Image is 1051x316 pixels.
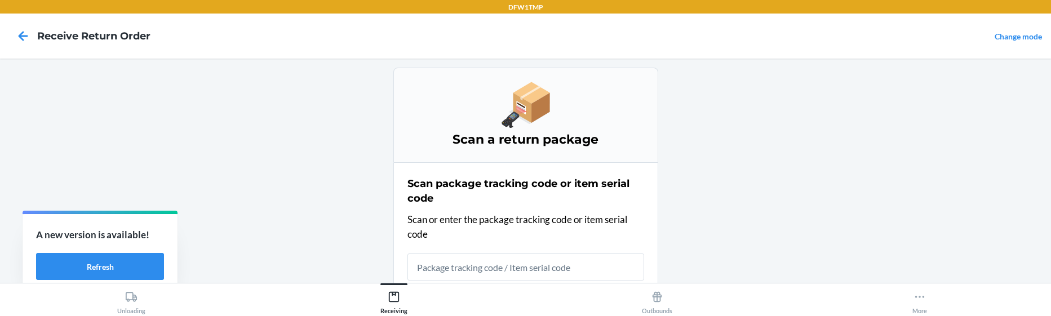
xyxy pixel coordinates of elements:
button: Receiving [263,283,525,314]
div: Unloading [117,286,145,314]
a: Change mode [995,32,1042,41]
h3: Scan a return package [407,131,644,149]
p: DFW1TMP [508,2,543,12]
button: More [788,283,1051,314]
div: Outbounds [642,286,672,314]
input: Package tracking code / Item serial code [407,253,644,281]
h2: Scan package tracking code or item serial code [407,176,644,206]
p: A new version is available! [36,228,164,242]
div: More [912,286,927,314]
p: Scan or enter the package tracking code or item serial code [407,212,644,241]
h4: Receive Return Order [37,29,150,43]
button: Refresh [36,253,164,280]
div: Receiving [380,286,407,314]
button: Outbounds [526,283,788,314]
